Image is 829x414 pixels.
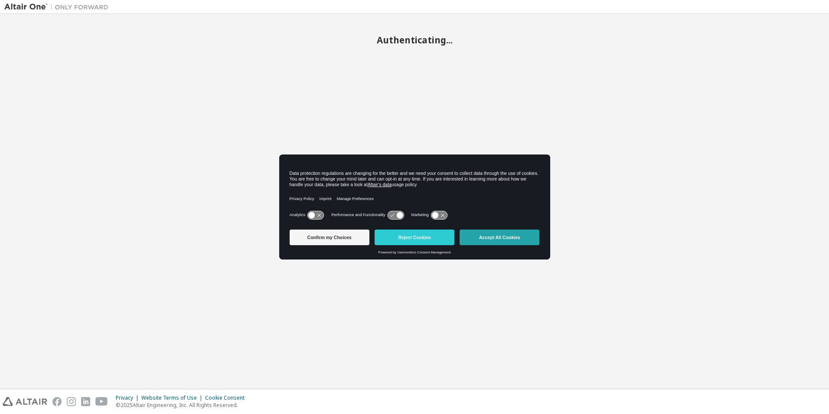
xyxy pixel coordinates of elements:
[3,397,47,406] img: altair_logo.svg
[67,397,76,406] img: instagram.svg
[141,394,205,401] div: Website Terms of Use
[81,397,90,406] img: linkedin.svg
[95,397,108,406] img: youtube.svg
[4,3,113,11] img: Altair One
[205,394,250,401] div: Cookie Consent
[52,397,62,406] img: facebook.svg
[116,401,250,409] p: © 2025 Altair Engineering, Inc. All Rights Reserved.
[4,34,825,46] h2: Authenticating...
[116,394,141,401] div: Privacy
